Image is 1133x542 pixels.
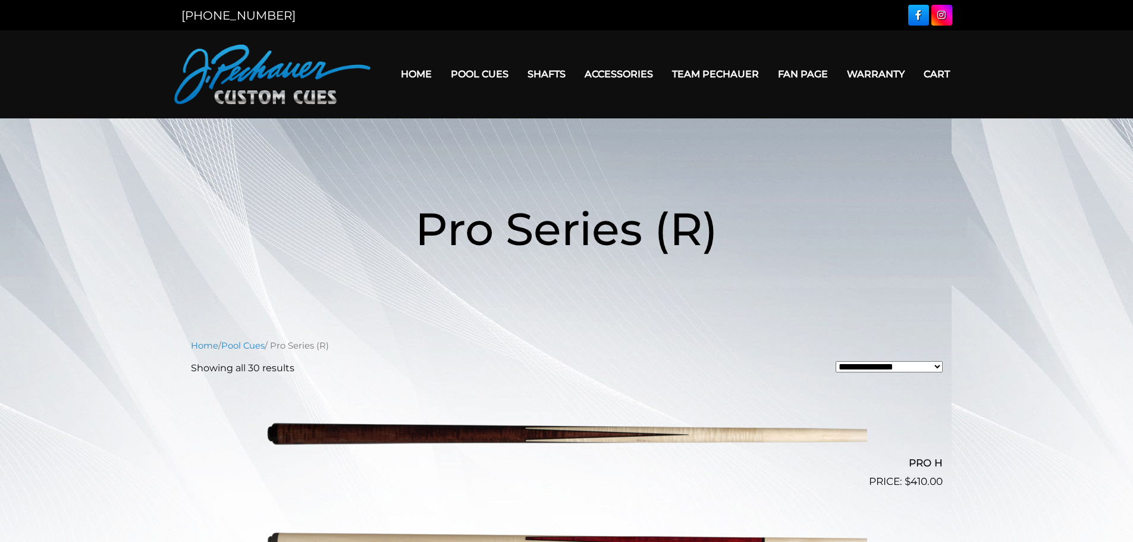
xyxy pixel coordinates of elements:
span: $ [905,475,911,487]
a: Pool Cues [221,340,265,351]
a: Home [191,340,218,351]
p: Showing all 30 results [191,361,294,375]
img: PRO H [266,385,867,485]
span: Pro Series (R) [415,201,718,256]
a: Cart [914,59,959,89]
bdi: 410.00 [905,475,943,487]
select: Shop order [836,361,943,372]
a: [PHONE_NUMBER] [181,8,296,23]
a: Fan Page [768,59,837,89]
nav: Breadcrumb [191,339,943,352]
a: Pool Cues [441,59,518,89]
a: Warranty [837,59,914,89]
h2: PRO H [191,452,943,474]
a: Shafts [518,59,575,89]
a: Accessories [575,59,663,89]
a: PRO H $410.00 [191,385,943,490]
a: Team Pechauer [663,59,768,89]
a: Home [391,59,441,89]
img: Pechauer Custom Cues [174,45,371,104]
